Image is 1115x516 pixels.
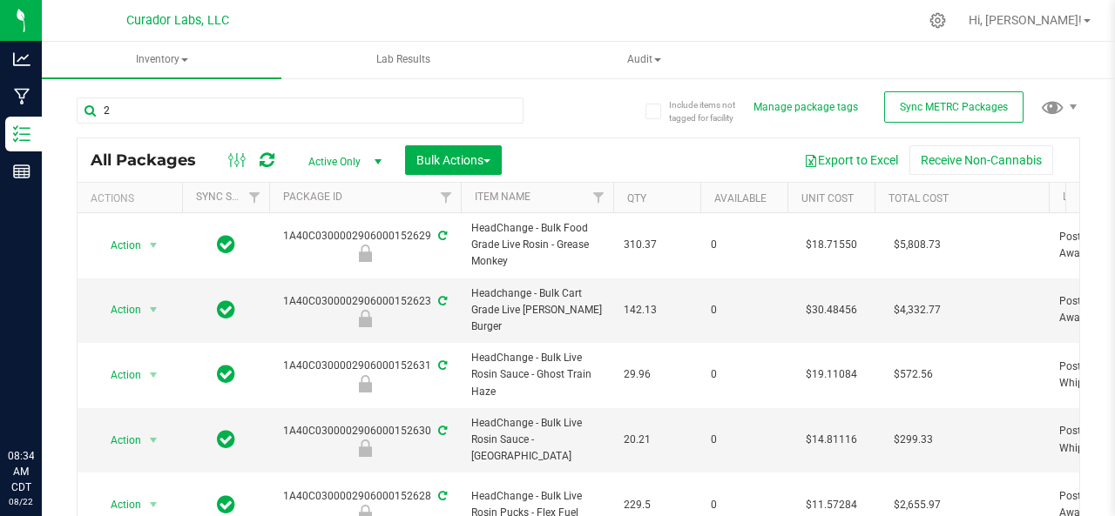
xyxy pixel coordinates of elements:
span: HeadChange - Bulk Live Rosin Sauce - [GEOGRAPHIC_DATA] [471,415,603,466]
input: Search Package ID, Item Name, SKU, Lot or Part Number... [77,97,524,124]
div: Actions [91,192,175,204]
a: Item Name [475,191,530,203]
span: Bulk Actions [416,153,490,167]
span: Sync from Compliance System [436,230,447,242]
span: Action [95,298,142,322]
span: HeadChange - Bulk Food Grade Live Rosin - Grease Monkey [471,220,603,271]
iframe: Resource center [17,377,70,429]
span: In Sync [217,427,235,452]
span: 29.96 [624,366,690,383]
span: In Sync [217,232,235,257]
button: Sync METRC Packages [884,91,1024,123]
p: 08/22 [8,495,34,508]
span: select [143,298,165,322]
a: Qty [627,192,646,204]
span: All Packages [91,151,213,170]
span: 0 [711,237,777,253]
span: $299.33 [885,427,942,452]
a: Filter [240,183,269,212]
div: 1A40C0300002906000152623 [267,293,463,327]
span: $4,332.77 [885,298,949,323]
td: $14.81116 [787,408,875,473]
span: Hi, [PERSON_NAME]! [969,13,1082,27]
div: Post Processing - XO - Whip [267,375,463,392]
button: Receive Non-Cannabis [909,145,1053,175]
a: Unit Cost [801,192,854,204]
button: Bulk Actions [405,145,502,175]
a: Total Cost [889,192,949,204]
inline-svg: Manufacturing [13,88,30,105]
span: In Sync [217,362,235,386]
button: Manage package tags [753,100,858,115]
span: Include items not tagged for facility [669,98,756,124]
span: 0 [711,366,777,383]
span: Audit [525,43,763,77]
span: Sync from Compliance System [436,295,447,307]
inline-svg: Reports [13,163,30,180]
a: Package ID [283,191,342,203]
span: Sync from Compliance System [436,490,447,502]
inline-svg: Inventory [13,125,30,143]
div: Manage settings [927,12,949,29]
span: In Sync [217,298,235,322]
span: 0 [711,497,777,513]
td: $19.11084 [787,343,875,408]
span: Sync from Compliance System [436,359,447,372]
span: Curador Labs, LLC [126,13,229,28]
p: 08:34 AM CDT [8,448,34,495]
button: Export to Excel [793,145,909,175]
span: 310.37 [624,237,690,253]
div: 1A40C0300002906000152629 [267,228,463,262]
span: Headchange - Bulk Cart Grade Live [PERSON_NAME] Burger [471,285,603,336]
span: select [143,233,165,258]
span: Action [95,428,142,452]
span: 142.13 [624,302,690,318]
iframe: Resource center unread badge [51,374,72,395]
div: 1A40C0300002906000152631 [267,358,463,392]
span: Action [95,363,142,387]
td: $18.71550 [787,213,875,278]
a: Inventory [42,42,281,78]
span: Lab Results [353,52,454,67]
a: Available [714,192,767,204]
span: select [143,428,165,452]
a: Audit [524,42,764,78]
span: 0 [711,302,777,318]
span: Action [95,233,142,258]
span: $572.56 [885,362,942,387]
a: Lab Results [283,42,523,78]
div: Post Processing - XO - Awaiting Blend [267,245,463,262]
td: $30.48456 [787,278,875,344]
div: Post Processing - XO - Whip [267,439,463,457]
span: 229.5 [624,497,690,513]
a: Filter [585,183,613,212]
span: Sync METRC Packages [900,101,1008,113]
span: $5,808.73 [885,232,949,258]
a: Filter [432,183,461,212]
inline-svg: Analytics [13,50,30,68]
a: Sync Status [196,191,263,203]
div: 1A40C0300002906000152630 [267,423,463,457]
div: Post Processing - XO - Awaiting Blend [267,310,463,327]
span: 20.21 [624,432,690,448]
span: select [143,363,165,387]
span: Sync from Compliance System [436,425,447,437]
span: 0 [711,432,777,448]
span: HeadChange - Bulk Live Rosin Sauce - Ghost Train Haze [471,350,603,400]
